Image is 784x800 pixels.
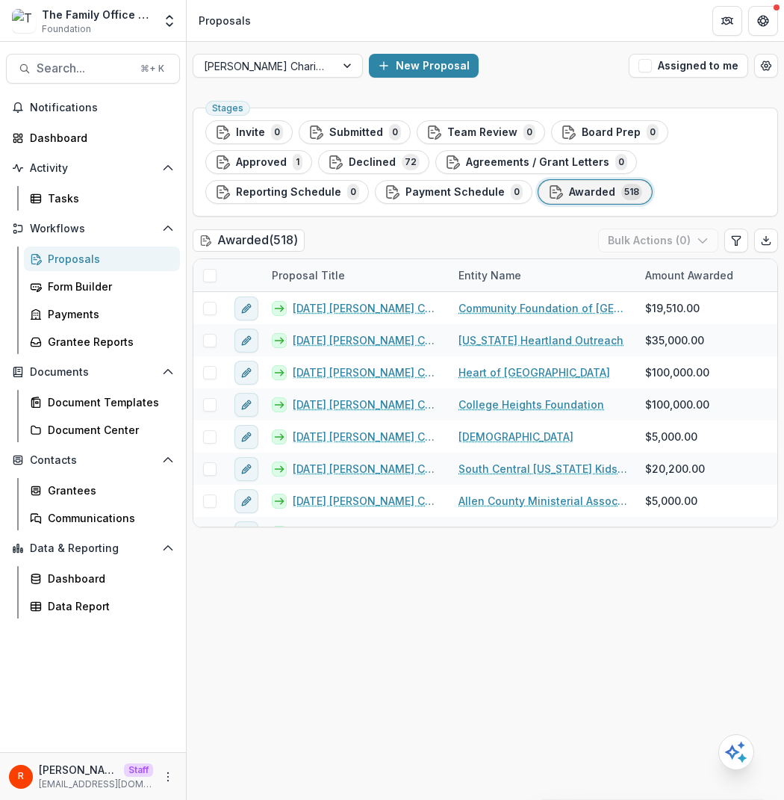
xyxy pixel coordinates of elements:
[212,103,243,114] span: Stages
[205,150,312,174] button: Approved1
[24,594,180,618] a: Data Report
[42,22,91,36] span: Foundation
[24,506,180,530] a: Communications
[18,772,24,781] div: Raj
[48,422,168,438] div: Document Center
[389,124,401,140] span: 0
[236,186,341,199] span: Reporting Schedule
[24,329,180,354] a: Grantee Reports
[236,156,287,169] span: Approved
[48,510,168,526] div: Communications
[318,150,429,174] button: Declined72
[293,493,441,509] a: [DATE] [PERSON_NAME] Charitable Foundation Allen County Ministerial Association
[645,300,700,316] span: $19,510.00
[6,54,180,84] button: Search...
[645,461,705,477] span: $20,200.00
[6,217,180,241] button: Open Workflows
[645,429,697,444] span: $5,000.00
[30,542,156,555] span: Data & Reporting
[718,734,754,770] button: Open AI Assistant
[48,306,168,322] div: Payments
[417,120,545,144] button: Team Review0
[375,180,532,204] button: Payment Schedule0
[24,246,180,271] a: Proposals
[193,229,305,251] h2: Awarded ( 518 )
[647,124,659,140] span: 0
[748,6,778,36] button: Get Help
[435,150,637,174] button: Agreements / Grant Letters0
[402,154,420,170] span: 72
[449,267,530,283] div: Entity Name
[24,302,180,326] a: Payments
[137,61,167,77] div: ⌘ + K
[6,536,180,560] button: Open Data & Reporting
[234,393,258,417] button: edit
[293,332,441,348] a: [DATE] [PERSON_NAME] Charitable Foundation [US_STATE] Heartland Outreach
[124,763,153,777] p: Staff
[754,54,778,78] button: Open table manager
[405,186,505,199] span: Payment Schedule
[48,571,168,586] div: Dashboard
[236,126,265,139] span: Invite
[234,329,258,353] button: edit
[12,9,36,33] img: The Family Office Data Sandbox
[37,61,131,75] span: Search...
[48,598,168,614] div: Data Report
[234,457,258,481] button: edit
[263,267,354,283] div: Proposal Title
[39,762,118,778] p: [PERSON_NAME]
[234,521,258,545] button: edit
[234,297,258,320] button: edit
[30,223,156,235] span: Workflows
[569,186,615,199] span: Awarded
[263,259,449,291] div: Proposal Title
[458,493,627,509] a: Allen County Ministerial Association
[511,184,523,200] span: 0
[6,156,180,180] button: Open Activity
[48,251,168,267] div: Proposals
[205,120,293,144] button: Invite0
[458,332,623,348] a: [US_STATE] Heartland Outreach
[645,493,697,509] span: $5,000.00
[30,102,174,114] span: Notifications
[48,394,168,410] div: Document Templates
[458,429,573,444] a: [DEMOGRAPHIC_DATA]
[234,425,258,449] button: edit
[30,366,156,379] span: Documents
[551,120,668,144] button: Board Prep0
[30,162,156,175] span: Activity
[724,229,748,252] button: Edit table settings
[48,483,168,498] div: Grantees
[205,180,369,204] button: Reporting Schedule0
[293,461,441,477] a: [DATE] [PERSON_NAME] Charitable Foundation South Central [US_STATE] Kids on the Block, Inc
[636,267,742,283] div: Amount Awarded
[234,361,258,385] button: edit
[629,54,748,78] button: Assigned to me
[523,124,535,140] span: 0
[299,120,411,144] button: Submitted0
[447,126,517,139] span: Team Review
[458,365,610,380] a: Heart of [GEOGRAPHIC_DATA]
[271,124,283,140] span: 0
[6,96,180,120] button: Notifications
[538,180,652,204] button: Awarded518
[645,365,709,380] span: $100,000.00
[39,778,153,791] p: [EMAIL_ADDRESS][DOMAIN_NAME]
[349,156,396,169] span: Declined
[199,13,251,28] div: Proposals
[329,126,383,139] span: Submitted
[193,10,257,31] nav: breadcrumb
[42,7,153,22] div: The Family Office Data Sandbox
[712,6,742,36] button: Partners
[582,126,641,139] span: Board Prep
[458,300,627,316] a: Community Foundation of [GEOGRAPHIC_DATA][US_STATE]
[458,397,604,412] a: College Heights Foundation
[159,6,180,36] button: Open entity switcher
[598,229,718,252] button: Bulk Actions (0)
[449,259,636,291] div: Entity Name
[24,418,180,442] a: Document Center
[347,184,359,200] span: 0
[645,397,709,412] span: $100,000.00
[24,390,180,415] a: Document Templates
